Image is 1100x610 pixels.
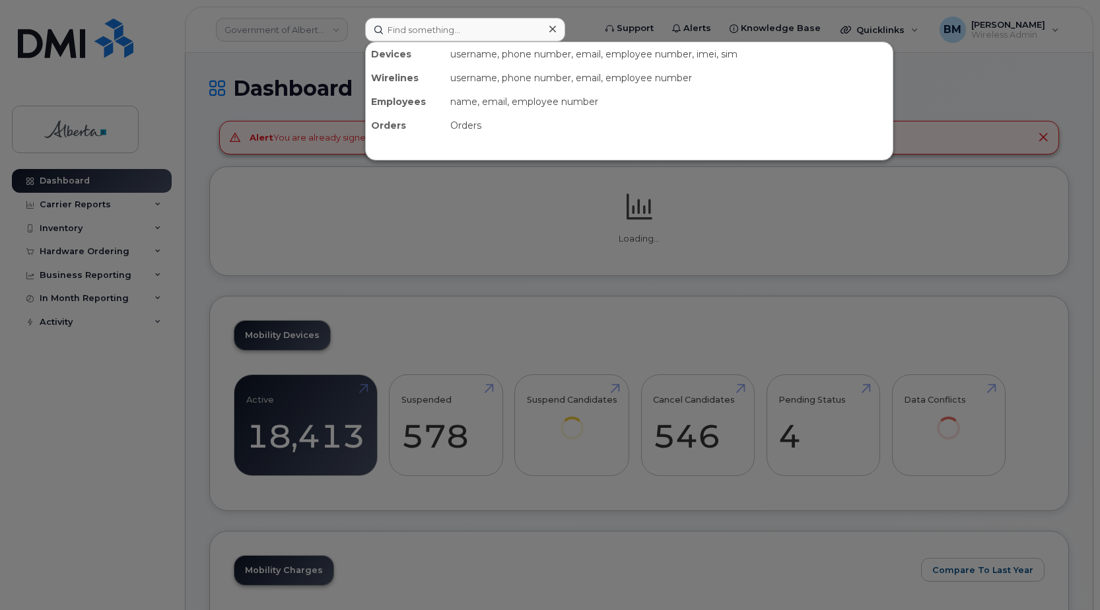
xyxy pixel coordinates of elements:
div: Devices [366,42,445,66]
div: username, phone number, email, employee number [445,66,893,90]
div: Orders [366,114,445,137]
div: Wirelines [366,66,445,90]
div: Orders [445,114,893,137]
div: Employees [366,90,445,114]
div: name, email, employee number [445,90,893,114]
div: username, phone number, email, employee number, imei, sim [445,42,893,66]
